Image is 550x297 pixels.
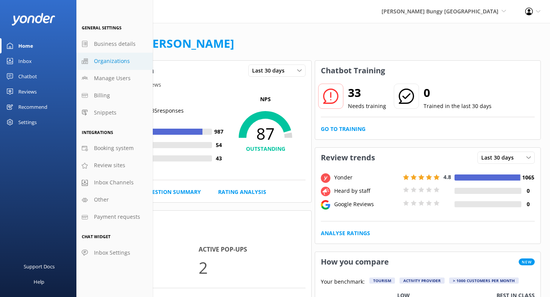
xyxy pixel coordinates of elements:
a: Question Summary [144,188,201,196]
p: From all sources of reviews [86,81,311,89]
a: Other [76,191,153,208]
a: Analyse Ratings [321,229,370,237]
a: Billing [76,87,153,104]
a: Organizations [76,53,153,70]
p: In the last 30 days [86,231,311,239]
span: Business details [94,40,136,48]
a: Booking system [76,140,153,157]
h4: 54 [212,141,225,149]
p: | 1085 responses [142,107,184,115]
h3: Chatbot Training [315,61,391,81]
span: Inbox Channels [94,178,134,187]
span: Review sites [94,161,125,169]
a: Review sites [76,157,153,174]
a: Manage Users [76,70,153,87]
div: Help [34,274,44,289]
span: Snippets [94,108,116,117]
div: Tourism [369,278,395,284]
h3: Review trends [315,148,381,168]
h4: OUTSTANDING [225,145,306,153]
div: Heard by staff [332,187,401,195]
p: Your benchmark: [321,278,365,287]
a: Inbox Channels [76,174,153,191]
div: Google Reviews [332,200,401,208]
span: Payment requests [94,213,140,221]
span: Integrations [82,129,113,135]
p: Trained in the last 30 days [424,102,492,110]
div: > 1000 customers per month [449,278,519,284]
span: 87 [225,124,306,143]
h3: How you compare [315,252,395,272]
a: [PERSON_NAME] [141,36,234,51]
h1: Welcome, [86,34,234,53]
a: Go to Training [321,125,366,133]
span: Other [94,195,109,204]
h4: 0 [521,200,535,208]
span: Chat Widget [82,234,110,239]
span: Last 30 days [481,153,518,162]
div: Inbox [18,53,32,69]
h2: 0 [424,84,492,102]
span: [PERSON_NAME] Bungy [GEOGRAPHIC_DATA] [382,8,498,15]
span: Last 30 days [252,66,289,75]
h2: 33 [348,84,386,102]
span: Organizations [94,57,130,65]
h4: 43 [212,154,225,163]
span: Billing [94,91,110,100]
h4: 0 [521,187,535,195]
span: Inbox Settings [94,249,130,257]
h5: Rating [92,95,225,103]
img: yonder-white-logo.png [11,13,55,26]
a: Rating Analysis [218,188,266,196]
h4: 987 [212,128,225,136]
a: Snippets [76,104,153,121]
h4: 1065 [521,173,535,182]
span: Booking system [94,144,134,152]
a: Business details [76,36,153,53]
p: NPS [225,95,306,103]
p: 2 [199,255,306,280]
div: Chatbot [18,69,37,84]
span: General Settings [82,25,121,31]
div: Reviews [18,84,37,99]
div: Home [18,38,33,53]
span: Manage Users [94,74,131,82]
div: Yonder [332,173,401,182]
p: Needs training [348,102,386,110]
h3: Website Chat [86,211,311,231]
div: Activity Provider [400,278,445,284]
span: New [519,258,535,265]
div: Support Docs [24,259,55,274]
div: Settings [18,115,37,130]
a: Payment requests [76,208,153,226]
div: Recommend [18,99,47,115]
span: 4.8 [443,173,451,181]
h4: Active Pop-ups [199,245,306,255]
a: Inbox Settings [76,244,153,261]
